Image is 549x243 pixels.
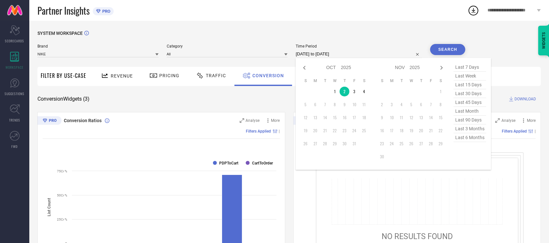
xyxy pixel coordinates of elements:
[406,113,416,122] td: Wed Nov 12 2025
[454,124,486,133] span: last 3 months
[37,96,90,102] span: Conversion Widgets ( 3 )
[240,118,244,123] svg: Zoom
[310,78,320,83] th: Monday
[349,126,359,136] td: Fri Oct 24 2025
[406,139,416,149] td: Wed Nov 26 2025
[320,139,330,149] td: Tue Oct 28 2025
[349,87,359,96] td: Fri Oct 03 2025
[387,100,397,109] td: Mon Nov 03 2025
[416,139,426,149] td: Thu Nov 27 2025
[41,72,86,79] span: Filter By Use-Case
[387,126,397,136] td: Mon Nov 17 2025
[377,100,387,109] td: Sun Nov 02 2025
[296,50,422,58] input: Select time period
[397,100,406,109] td: Tue Nov 04 2025
[468,5,479,16] div: Open download list
[320,113,330,122] td: Tue Oct 14 2025
[454,107,486,116] span: last month
[6,65,24,70] span: WORKSPACE
[349,78,359,83] th: Friday
[320,78,330,83] th: Tuesday
[57,218,67,221] text: 25Cr %
[310,100,320,109] td: Mon Oct 06 2025
[320,126,330,136] td: Tue Oct 21 2025
[310,113,320,122] td: Mon Oct 13 2025
[436,87,445,96] td: Sat Nov 01 2025
[426,100,436,109] td: Fri Nov 07 2025
[359,87,369,96] td: Sat Oct 04 2025
[426,139,436,149] td: Fri Nov 28 2025
[101,9,110,14] span: PRO
[436,126,445,136] td: Sat Nov 22 2025
[246,118,260,123] span: Analyse
[436,113,445,122] td: Sat Nov 15 2025
[406,126,416,136] td: Wed Nov 19 2025
[159,73,179,78] span: Pricing
[330,126,340,136] td: Wed Oct 22 2025
[397,78,406,83] th: Tuesday
[436,100,445,109] td: Sat Nov 08 2025
[527,118,536,123] span: More
[349,100,359,109] td: Fri Oct 10 2025
[397,139,406,149] td: Tue Nov 25 2025
[387,113,397,122] td: Mon Nov 10 2025
[330,113,340,122] td: Wed Oct 15 2025
[377,78,387,83] th: Sunday
[301,139,310,149] td: Sun Oct 26 2025
[252,161,273,165] text: CartToOrder
[296,44,422,49] span: Time Period
[47,198,51,216] tspan: List Count
[330,100,340,109] td: Wed Oct 08 2025
[359,100,369,109] td: Sat Oct 11 2025
[293,116,317,126] div: Premium
[426,126,436,136] td: Fri Nov 21 2025
[252,73,284,78] span: Conversion
[167,44,288,49] span: Category
[37,31,83,36] span: SYSTEM WORKSPACE
[454,89,486,98] span: last 30 days
[535,129,536,134] span: |
[301,100,310,109] td: Sun Oct 05 2025
[310,126,320,136] td: Mon Oct 20 2025
[330,78,340,83] th: Wednesday
[301,113,310,122] td: Sun Oct 12 2025
[438,64,445,72] div: Next month
[57,169,67,173] text: 75Cr %
[454,72,486,80] span: last week
[9,118,20,122] span: TRENDS
[454,80,486,89] span: last 15 days
[301,64,308,72] div: Previous month
[514,96,536,102] span: DOWNLOAD
[377,126,387,136] td: Sun Nov 16 2025
[340,126,349,136] td: Thu Oct 23 2025
[397,113,406,122] td: Tue Nov 11 2025
[330,139,340,149] td: Wed Oct 29 2025
[387,139,397,149] td: Mon Nov 24 2025
[5,38,24,43] span: SCORECARDS
[426,113,436,122] td: Fri Nov 14 2025
[37,116,62,126] div: Premium
[340,78,349,83] th: Thursday
[37,4,90,17] span: Partner Insights
[37,44,159,49] span: Brand
[219,161,238,165] text: PDPToCart
[382,232,453,241] span: NO RESULTS FOUND
[454,98,486,107] span: last 45 days
[387,78,397,83] th: Monday
[349,139,359,149] td: Fri Oct 31 2025
[416,100,426,109] td: Thu Nov 06 2025
[406,100,416,109] td: Wed Nov 05 2025
[310,139,320,149] td: Mon Oct 27 2025
[340,100,349,109] td: Thu Oct 09 2025
[454,116,486,124] span: last 90 days
[111,73,133,79] span: Revenue
[12,144,18,149] span: FWD
[397,126,406,136] td: Tue Nov 18 2025
[436,139,445,149] td: Sat Nov 29 2025
[57,193,67,197] text: 50Cr %
[359,113,369,122] td: Sat Oct 18 2025
[377,139,387,149] td: Sun Nov 23 2025
[320,100,330,109] td: Tue Oct 07 2025
[406,78,416,83] th: Wednesday
[416,113,426,122] td: Thu Nov 13 2025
